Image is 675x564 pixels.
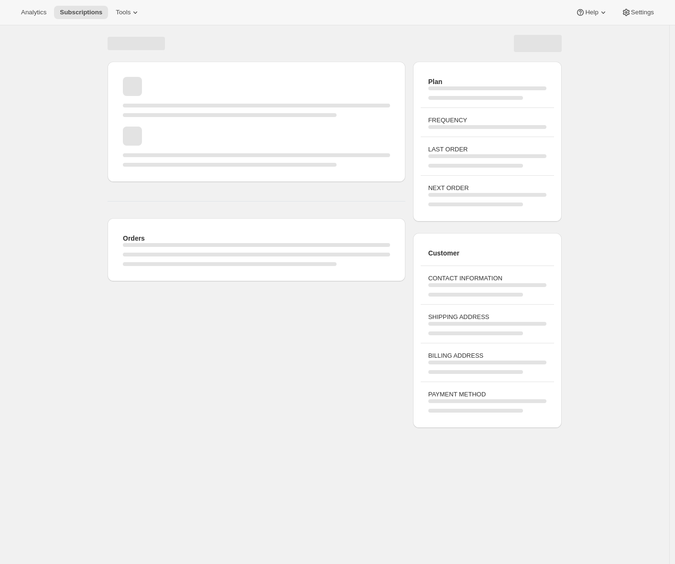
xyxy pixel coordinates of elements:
button: Subscriptions [54,6,108,19]
span: Help [585,9,598,16]
h3: LAST ORDER [428,145,546,154]
h3: FREQUENCY [428,116,546,125]
h3: BILLING ADDRESS [428,351,546,361]
h3: NEXT ORDER [428,183,546,193]
button: Tools [110,6,146,19]
button: Settings [616,6,660,19]
span: Tools [116,9,131,16]
button: Analytics [15,6,52,19]
h3: PAYMENT METHOD [428,390,546,399]
span: Subscriptions [60,9,102,16]
div: Page loading [96,25,573,432]
span: Analytics [21,9,46,16]
span: Settings [631,9,654,16]
h2: Orders [123,234,390,243]
h2: Customer [428,248,546,258]
h2: Plan [428,77,546,86]
button: Help [570,6,613,19]
h3: CONTACT INFORMATION [428,274,546,283]
h3: SHIPPING ADDRESS [428,312,546,322]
